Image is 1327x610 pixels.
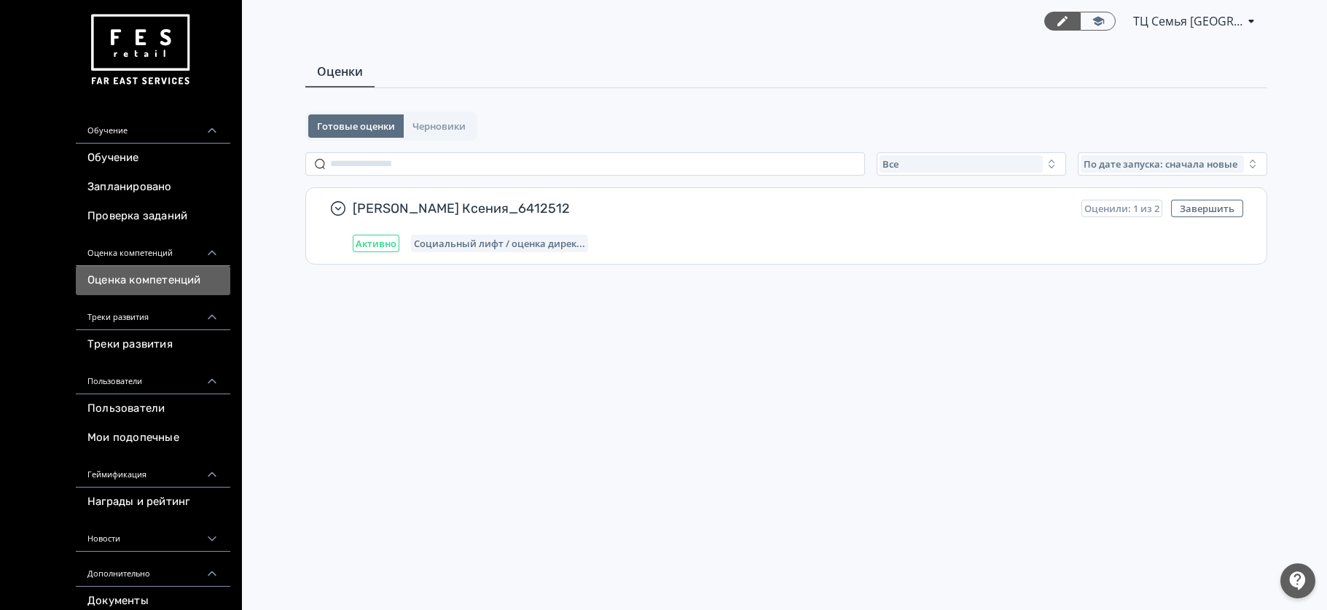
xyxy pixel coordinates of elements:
a: Запланировано [76,173,230,202]
span: Оценки [317,63,363,80]
span: Активно [356,238,396,249]
div: Оценка компетенций [76,231,230,266]
a: Пользователи [76,394,230,423]
button: По дате запуска: сначала новые [1078,152,1267,176]
span: Социальный лифт / оценка директора магазина [414,238,585,249]
a: Треки развития [76,330,230,359]
span: Оценили: 1 из 2 [1084,203,1159,214]
button: Завершить [1171,200,1243,217]
div: Пользователи [76,359,230,394]
a: Переключиться в режим ученика [1080,12,1116,31]
span: [PERSON_NAME] Ксения_6412512 [353,200,1070,217]
a: Награды и рейтинг [76,488,230,517]
span: Все [882,158,899,170]
img: https://files.teachbase.ru/system/account/57463/logo/medium-936fc5084dd2c598f50a98b9cbe0469a.png [87,9,192,91]
div: Новости [76,517,230,552]
div: Обучение [76,109,230,144]
div: Треки развития [76,295,230,330]
a: Проверка заданий [76,202,230,231]
button: Все [877,152,1066,176]
a: Обучение [76,144,230,173]
span: Готовые оценки [317,120,395,132]
a: Оценка компетенций [76,266,230,295]
div: Дополнительно [76,552,230,587]
button: Черновики [404,114,474,138]
span: ТЦ Семья Пермь СИН 6412512 [1133,12,1242,30]
div: Геймификация [76,453,230,488]
button: Готовые оценки [308,114,404,138]
a: Мои подопечные [76,423,230,453]
span: По дате запуска: сначала новые [1084,158,1237,170]
span: Черновики [412,120,466,132]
